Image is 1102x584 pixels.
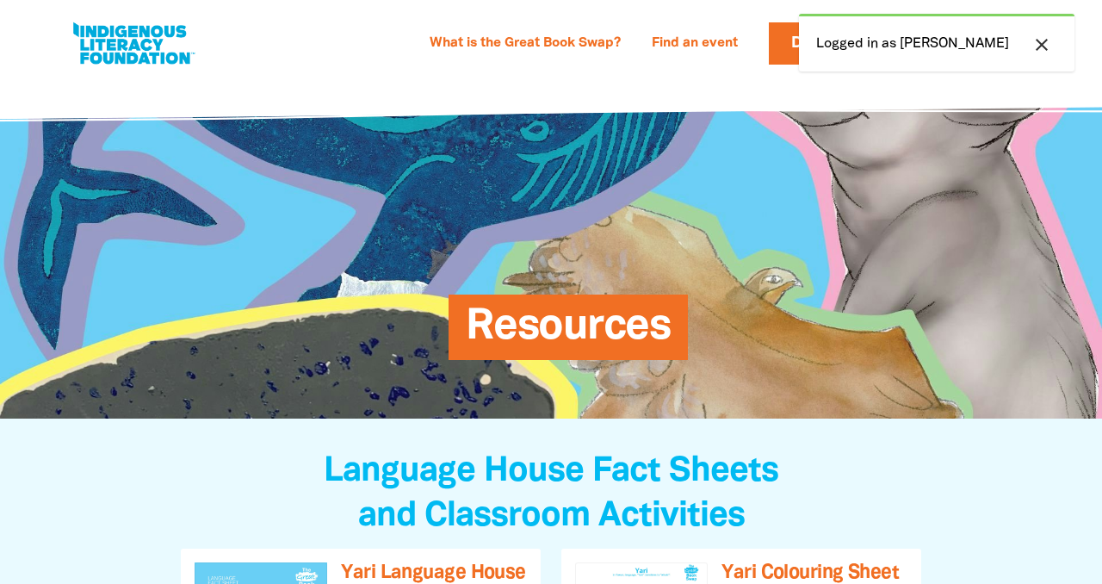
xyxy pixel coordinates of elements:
[1026,34,1057,56] button: close
[1031,34,1052,55] i: close
[324,456,778,488] span: Language House Fact Sheets
[466,308,671,360] span: Resources
[721,562,907,584] h3: Yari Colouring Sheet
[358,500,745,532] span: and Classroom Activities
[799,14,1074,71] div: Logged in as [PERSON_NAME]
[641,30,748,58] a: Find an event
[419,30,631,58] a: What is the Great Book Swap?
[769,22,877,65] a: Donate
